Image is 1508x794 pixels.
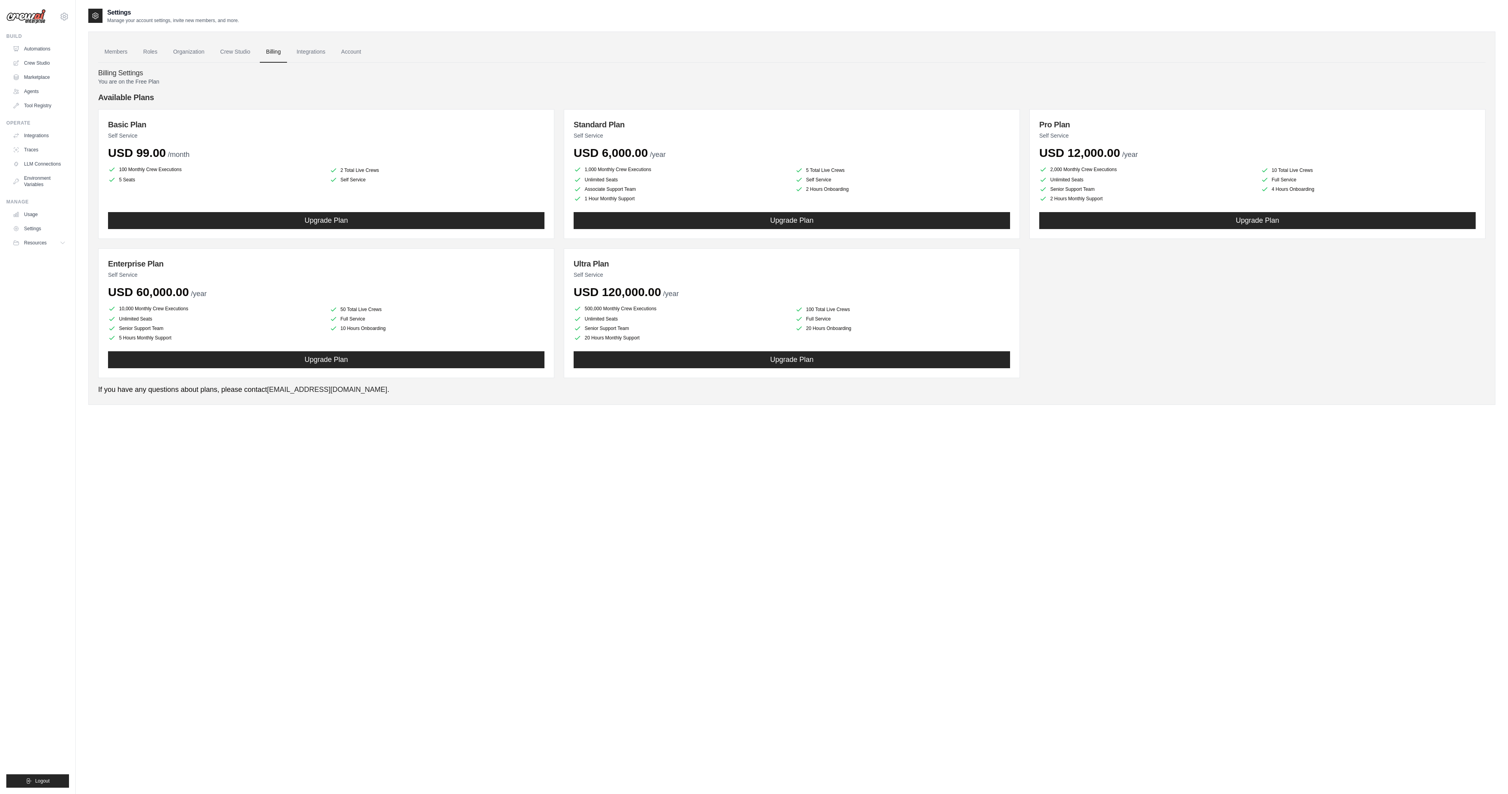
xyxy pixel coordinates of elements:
li: 10 Total Live Crews [1261,166,1476,174]
button: Logout [6,774,69,788]
li: Senior Support Team [574,324,789,332]
a: Tool Registry [9,99,69,112]
div: Operate [6,120,69,126]
p: Self Service [574,132,1010,140]
li: 2 Hours Monthly Support [1039,195,1254,203]
li: 100 Monthly Crew Executions [108,165,323,174]
li: 10,000 Monthly Crew Executions [108,304,323,313]
span: USD 99.00 [108,146,166,159]
h3: Basic Plan [108,119,544,130]
span: USD 6,000.00 [574,146,648,159]
li: Unlimited Seats [108,315,323,323]
li: 20 Hours Onboarding [795,324,1010,332]
a: Usage [9,208,69,221]
li: 2 Hours Onboarding [795,185,1010,193]
h2: Settings [107,8,239,17]
h3: Ultra Plan [574,258,1010,269]
h3: Standard Plan [574,119,1010,130]
span: Resources [24,240,47,246]
button: Resources [9,237,69,249]
li: Senior Support Team [108,324,323,332]
a: Agents [9,85,69,98]
span: USD 120,000.00 [574,285,661,298]
li: 2 Total Live Crews [330,166,545,174]
li: 50 Total Live Crews [330,306,545,313]
span: USD 12,000.00 [1039,146,1120,159]
p: You are on the Free Plan [98,78,1486,86]
span: /year [191,290,207,298]
a: Integrations [290,41,332,63]
p: Self Service [108,271,544,279]
a: Settings [9,222,69,235]
li: 1,000 Monthly Crew Executions [574,165,789,174]
li: 4 Hours Onboarding [1261,185,1476,193]
p: If you have any questions about plans, please contact . [98,384,1486,395]
span: /year [1122,151,1138,158]
li: Full Service [1261,176,1476,184]
a: Account [335,41,367,63]
button: Upgrade Plan [108,212,544,229]
a: Environment Variables [9,172,69,191]
p: Self Service [108,132,544,140]
a: Traces [9,144,69,156]
li: 10 Hours Onboarding [330,324,545,332]
a: Members [98,41,134,63]
h4: Billing Settings [98,69,1486,78]
li: 1 Hour Monthly Support [574,195,789,203]
li: Full Service [330,315,545,323]
li: Full Service [795,315,1010,323]
div: Manage [6,199,69,205]
li: 5 Total Live Crews [795,166,1010,174]
li: Associate Support Team [574,185,789,193]
img: Logo [6,9,46,24]
li: 5 Seats [108,176,323,184]
a: Crew Studio [214,41,257,63]
a: Crew Studio [9,57,69,69]
p: Self Service [1039,132,1476,140]
span: /year [663,290,679,298]
button: Upgrade Plan [574,212,1010,229]
p: Self Service [574,271,1010,279]
a: Organization [167,41,211,63]
a: Billing [260,41,287,63]
li: Senior Support Team [1039,185,1254,193]
span: /year [650,151,665,158]
a: [EMAIL_ADDRESS][DOMAIN_NAME] [267,386,387,393]
li: Self Service [795,176,1010,184]
a: Integrations [9,129,69,142]
li: Unlimited Seats [1039,176,1254,184]
a: Automations [9,43,69,55]
p: Manage your account settings, invite new members, and more. [107,17,239,24]
li: 20 Hours Monthly Support [574,334,789,342]
a: Marketplace [9,71,69,84]
button: Upgrade Plan [574,351,1010,368]
li: Unlimited Seats [574,315,789,323]
li: 2,000 Monthly Crew Executions [1039,165,1254,174]
span: USD 60,000.00 [108,285,189,298]
a: Roles [137,41,164,63]
span: /month [168,151,190,158]
span: Logout [35,778,50,784]
button: Upgrade Plan [1039,212,1476,229]
h3: Enterprise Plan [108,258,544,269]
button: Upgrade Plan [108,351,544,368]
a: LLM Connections [9,158,69,170]
div: Build [6,33,69,39]
h3: Pro Plan [1039,119,1476,130]
li: Self Service [330,176,545,184]
h4: Available Plans [98,92,1486,103]
li: 100 Total Live Crews [795,306,1010,313]
li: Unlimited Seats [574,176,789,184]
li: 500,000 Monthly Crew Executions [574,304,789,313]
li: 5 Hours Monthly Support [108,334,323,342]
